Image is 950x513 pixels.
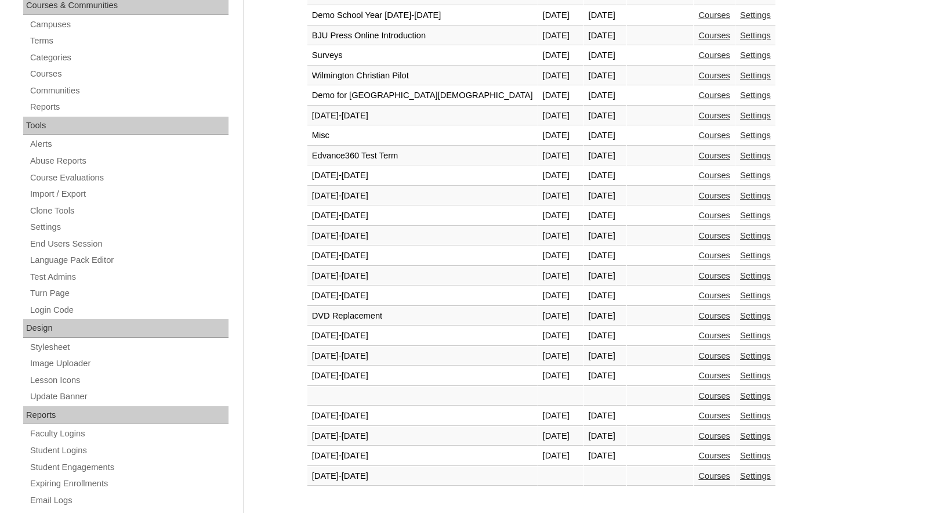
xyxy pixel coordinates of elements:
[307,126,538,146] td: Misc
[740,131,771,140] a: Settings
[698,271,730,280] a: Courses
[740,71,771,80] a: Settings
[538,26,583,46] td: [DATE]
[698,211,730,220] a: Courses
[29,154,229,168] a: Abuse Reports
[29,67,229,81] a: Courses
[29,84,229,98] a: Communities
[538,86,583,106] td: [DATE]
[307,326,538,346] td: [DATE]-[DATE]
[307,306,538,326] td: DVD Replacement
[584,146,626,166] td: [DATE]
[740,50,771,60] a: Settings
[538,206,583,226] td: [DATE]
[307,106,538,126] td: [DATE]-[DATE]
[584,6,626,26] td: [DATE]
[29,427,229,441] a: Faculty Logins
[29,340,229,355] a: Stylesheet
[584,246,626,266] td: [DATE]
[584,106,626,126] td: [DATE]
[538,366,583,386] td: [DATE]
[698,111,730,120] a: Courses
[538,186,583,206] td: [DATE]
[307,246,538,266] td: [DATE]-[DATE]
[740,311,771,320] a: Settings
[538,266,583,286] td: [DATE]
[29,460,229,475] a: Student Engagements
[584,306,626,326] td: [DATE]
[584,186,626,206] td: [DATE]
[584,86,626,106] td: [DATE]
[698,451,730,460] a: Courses
[740,451,771,460] a: Settings
[698,251,730,260] a: Courses
[307,446,538,466] td: [DATE]-[DATE]
[29,303,229,317] a: Login Code
[29,443,229,458] a: Student Logins
[538,166,583,186] td: [DATE]
[740,10,771,20] a: Settings
[698,471,730,481] a: Courses
[307,226,538,246] td: [DATE]-[DATE]
[698,371,730,380] a: Courses
[584,266,626,286] td: [DATE]
[538,346,583,366] td: [DATE]
[538,306,583,326] td: [DATE]
[698,291,730,300] a: Courses
[584,326,626,346] td: [DATE]
[584,366,626,386] td: [DATE]
[698,171,730,180] a: Courses
[698,411,730,420] a: Courses
[698,431,730,440] a: Courses
[698,10,730,20] a: Courses
[307,406,538,426] td: [DATE]-[DATE]
[307,166,538,186] td: [DATE]-[DATE]
[584,166,626,186] td: [DATE]
[538,326,583,346] td: [DATE]
[538,406,583,426] td: [DATE]
[740,331,771,340] a: Settings
[29,356,229,371] a: Image Uploader
[584,126,626,146] td: [DATE]
[307,266,538,286] td: [DATE]-[DATE]
[307,146,538,166] td: Edvance360 Test Term
[29,17,229,32] a: Campuses
[29,253,229,268] a: Language Pack Editor
[740,211,771,220] a: Settings
[29,171,229,185] a: Course Evaluations
[584,66,626,86] td: [DATE]
[307,427,538,446] td: [DATE]-[DATE]
[29,286,229,301] a: Turn Page
[538,106,583,126] td: [DATE]
[740,31,771,40] a: Settings
[307,46,538,66] td: Surveys
[29,237,229,251] a: End Users Session
[584,427,626,446] td: [DATE]
[584,286,626,306] td: [DATE]
[538,66,583,86] td: [DATE]
[307,66,538,86] td: Wilmington Christian Pilot
[698,191,730,200] a: Courses
[29,493,229,508] a: Email Logs
[307,6,538,26] td: Demo School Year [DATE]-[DATE]
[307,206,538,226] td: [DATE]-[DATE]
[538,246,583,266] td: [DATE]
[538,446,583,466] td: [DATE]
[584,226,626,246] td: [DATE]
[740,231,771,240] a: Settings
[307,186,538,206] td: [DATE]-[DATE]
[740,171,771,180] a: Settings
[584,446,626,466] td: [DATE]
[538,6,583,26] td: [DATE]
[538,286,583,306] td: [DATE]
[740,271,771,280] a: Settings
[307,366,538,386] td: [DATE]-[DATE]
[584,26,626,46] td: [DATE]
[584,406,626,426] td: [DATE]
[29,204,229,218] a: Clone Tools
[29,373,229,388] a: Lesson Icons
[740,291,771,300] a: Settings
[698,231,730,240] a: Courses
[29,137,229,151] a: Alerts
[29,100,229,114] a: Reports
